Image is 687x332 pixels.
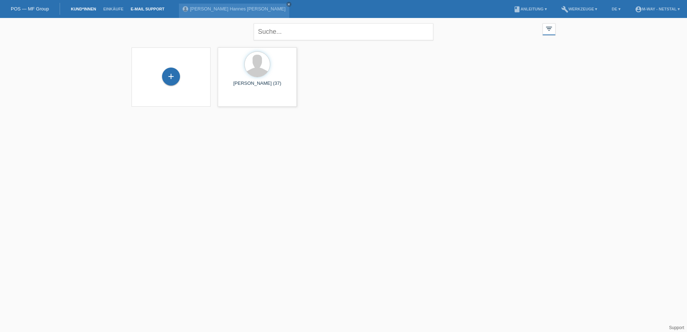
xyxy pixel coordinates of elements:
[513,6,521,13] i: book
[561,6,568,13] i: build
[545,25,553,33] i: filter_list
[669,325,684,330] a: Support
[127,7,168,11] a: E-Mail Support
[162,70,180,83] div: Kund*in hinzufügen
[558,7,601,11] a: buildWerkzeuge ▾
[608,7,624,11] a: DE ▾
[510,7,550,11] a: bookAnleitung ▾
[100,7,127,11] a: Einkäufe
[286,2,291,7] a: close
[11,6,49,11] a: POS — MF Group
[631,7,683,11] a: account_circlem-way - Netstal ▾
[67,7,100,11] a: Kund*innen
[254,23,433,40] input: Suche...
[223,80,291,92] div: [PERSON_NAME] (37)
[190,6,286,11] a: [PERSON_NAME] Hannes [PERSON_NAME]
[635,6,642,13] i: account_circle
[287,3,291,6] i: close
